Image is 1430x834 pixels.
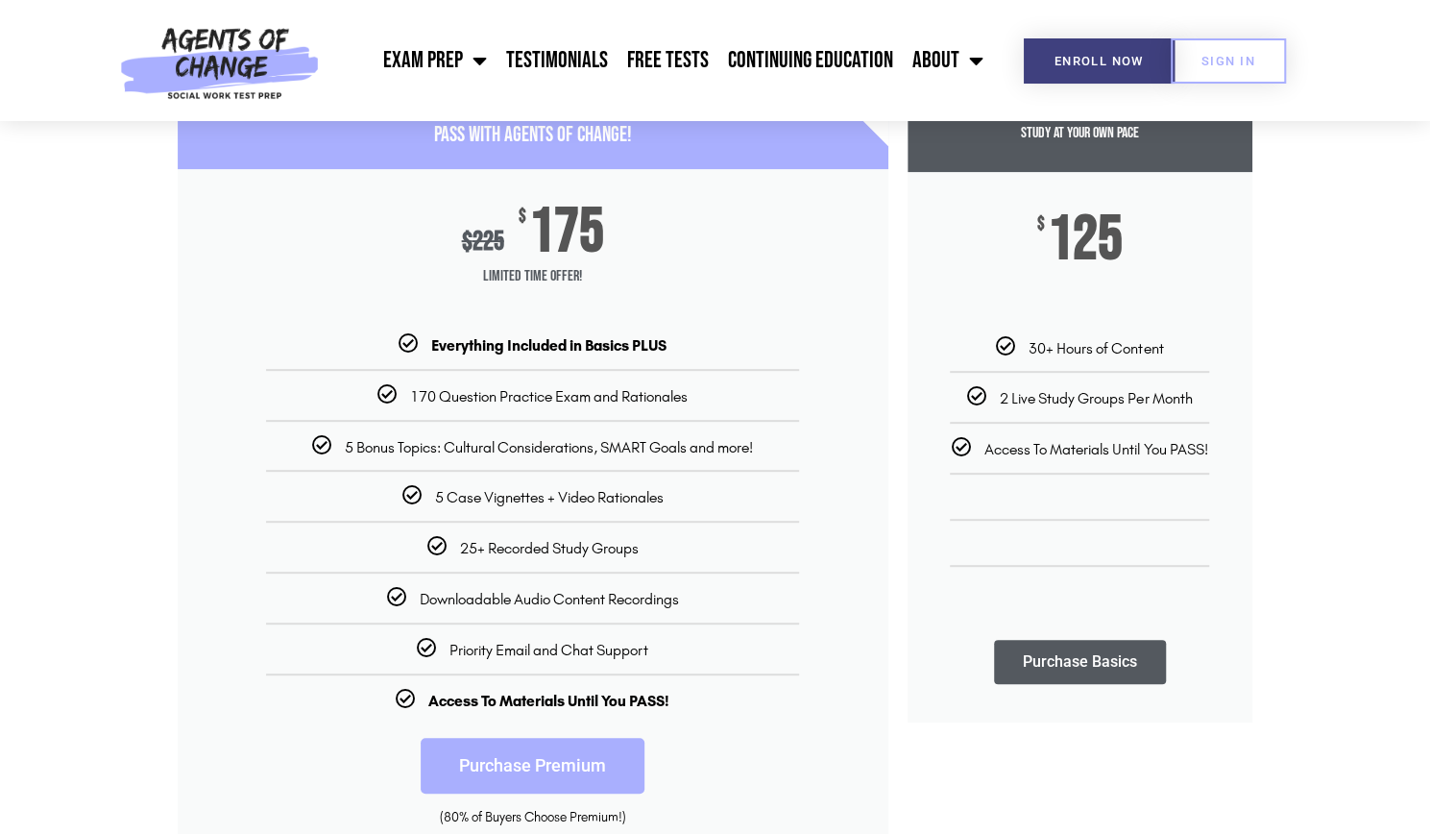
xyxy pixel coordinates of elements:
span: Limited Time Offer! [178,258,888,296]
nav: Menu [328,37,993,85]
span: 25+ Recorded Study Groups [460,539,639,557]
b: Access To Materials Until You PASS! [428,692,669,710]
span: Enroll Now [1054,55,1144,67]
span: $ [519,208,526,227]
span: SIGN IN [1201,55,1255,67]
a: About [903,37,993,85]
a: Purchase Basics [994,640,1166,684]
span: 5 Bonus Topics: Cultural Considerations, SMART Goals and more! [345,438,753,456]
span: 5 Case Vignettes + Video Rationales [435,488,664,506]
span: 170 Question Practice Exam and Rationales [410,387,688,405]
b: Everything Included in Basics PLUS [431,336,667,355]
span: 175 [529,208,604,258]
span: Study at your Own Pace [1021,124,1139,142]
a: Enroll Now [1024,38,1175,84]
span: Downloadable Audio Content Recordings [420,590,679,608]
a: Continuing Education [718,37,903,85]
span: Priority Email and Chat Support [449,641,648,659]
span: $ [462,226,473,258]
span: 30+ Hours of Content [1029,339,1163,357]
a: SIGN IN [1171,38,1286,84]
span: Access To Materials Until You PASS! [984,440,1207,458]
a: Free Tests [618,37,718,85]
a: Testimonials [497,37,618,85]
div: (80% of Buyers Choose Premium!) [206,808,860,827]
a: Purchase Premium [421,738,644,794]
span: 125 [1048,215,1123,265]
div: 225 [462,226,504,258]
span: $ [1037,215,1045,234]
span: 2 Live Study Groups Per Month [1000,389,1192,407]
span: PASS with AGENTS OF CHANGE! [434,122,632,148]
a: Exam Prep [374,37,497,85]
